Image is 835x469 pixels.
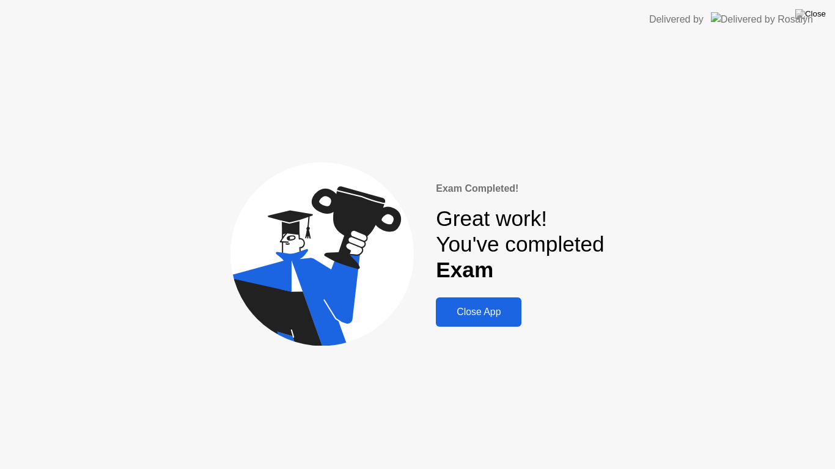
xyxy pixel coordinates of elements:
div: Exam Completed! [436,181,604,196]
button: Close App [436,297,521,327]
img: Close [795,9,826,19]
div: Great work! You've completed [436,206,604,283]
b: Exam [436,258,493,282]
img: Delivered by Rosalyn [711,12,813,26]
div: Close App [440,307,518,318]
div: Delivered by [649,12,704,27]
